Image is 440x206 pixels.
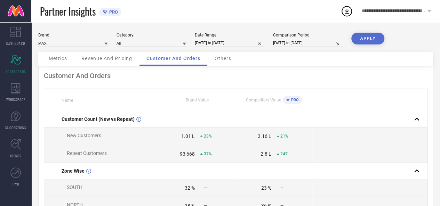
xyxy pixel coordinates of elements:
[186,98,209,102] span: Brand Value
[180,151,195,157] div: 93,668
[67,184,82,190] span: SOUTH
[40,4,96,18] span: Partner Insights
[273,33,343,38] div: Comparison Period
[13,181,19,187] span: FWD
[6,97,25,102] span: WORKSPACE
[10,153,22,158] span: TRENDS
[44,72,427,80] div: Customer And Orders
[204,186,207,190] span: —
[280,134,288,139] span: 21%
[204,134,212,139] span: 23%
[5,125,26,130] span: SUGGESTIONS
[261,151,271,157] div: 2.8 L
[246,98,281,102] span: Competitors Value
[181,133,195,139] div: 1.01 L
[261,185,271,191] div: 23 %
[38,33,108,38] div: Brand
[67,133,101,138] span: New Customers
[107,9,118,15] span: PRO
[49,56,67,61] span: Metrics
[341,5,353,17] div: Open download list
[146,56,200,61] span: Customer And Orders
[204,151,212,156] span: 37%
[62,98,73,103] span: Name
[67,150,107,156] span: Repeat Customers
[258,133,271,139] div: 3.16 L
[62,168,85,174] span: Zone Wise
[6,69,26,74] span: SCORECARDS
[81,56,132,61] span: Revenue And Pricing
[280,186,283,190] span: —
[289,98,299,102] span: PRO
[215,56,231,61] span: Others
[195,39,264,47] input: Select date range
[185,185,195,191] div: 32 %
[117,33,186,38] div: Category
[195,33,264,38] div: Date Range
[6,41,25,46] span: DASHBOARD
[280,151,288,156] span: 24%
[273,39,343,47] input: Select comparison period
[351,33,384,44] button: APPLY
[62,116,135,122] span: Customer Count (New vs Repeat)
